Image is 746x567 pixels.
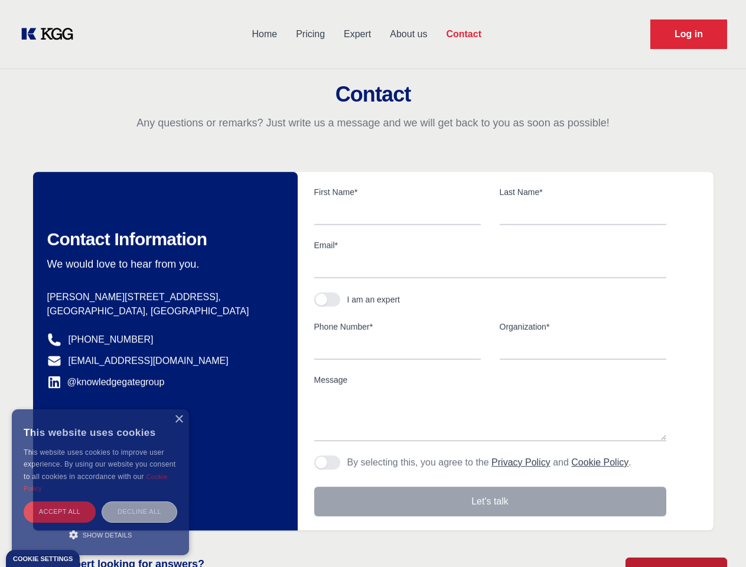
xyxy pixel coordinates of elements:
[24,418,177,447] div: This website uses cookies
[436,19,491,50] a: Contact
[650,19,727,49] a: Request Demo
[24,501,96,522] div: Accept all
[24,529,177,540] div: Show details
[347,455,631,470] p: By selecting this, you agree to the and .
[19,25,83,44] a: KOL Knowledge Platform: Talk to Key External Experts (KEE)
[69,333,154,347] a: [PHONE_NUMBER]
[500,321,666,333] label: Organization*
[47,375,165,389] a: @knowledgegategroup
[571,457,628,467] a: Cookie Policy
[314,487,666,516] button: Let's talk
[47,290,279,304] p: [PERSON_NAME][STREET_ADDRESS],
[314,374,666,386] label: Message
[334,19,380,50] a: Expert
[24,473,168,492] a: Cookie Policy
[83,532,132,539] span: Show details
[314,186,481,198] label: First Name*
[314,239,666,251] label: Email*
[500,186,666,198] label: Last Name*
[14,116,732,130] p: Any questions or remarks? Just write us a message and we will get back to you as soon as possible!
[314,321,481,333] label: Phone Number*
[242,19,286,50] a: Home
[13,556,73,562] div: Cookie settings
[47,304,279,318] p: [GEOGRAPHIC_DATA], [GEOGRAPHIC_DATA]
[24,448,175,481] span: This website uses cookies to improve user experience. By using our website you consent to all coo...
[47,257,279,271] p: We would love to hear from you.
[286,19,334,50] a: Pricing
[347,294,400,305] div: I am an expert
[380,19,436,50] a: About us
[687,510,746,567] iframe: Chat Widget
[174,415,183,424] div: Close
[47,229,279,250] h2: Contact Information
[491,457,550,467] a: Privacy Policy
[102,501,177,522] div: Decline all
[14,83,732,106] h2: Contact
[69,354,229,368] a: [EMAIL_ADDRESS][DOMAIN_NAME]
